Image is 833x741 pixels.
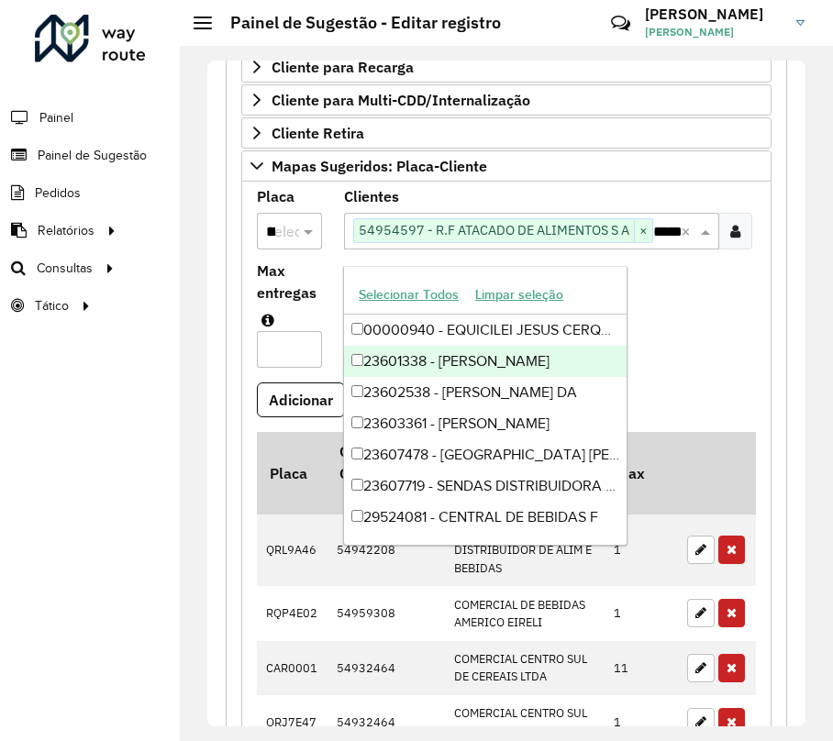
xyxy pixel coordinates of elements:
[241,84,772,116] a: Cliente para Multi-CDD/Internalização
[328,586,445,640] td: 54959308
[634,220,652,242] span: ×
[257,260,322,304] label: Max entregas
[257,382,345,417] button: Adicionar
[350,281,467,309] button: Selecionar Todos
[272,159,487,173] span: Mapas Sugeridos: Placa-Cliente
[605,514,678,586] td: 1
[344,185,399,207] label: Clientes
[354,219,634,241] span: 54954597 - R.F ATACADO DE ALIMENTOS S A
[344,346,627,377] div: 23601338 - [PERSON_NAME]
[241,51,772,83] a: Cliente para Recarga
[645,24,783,40] span: [PERSON_NAME]
[605,641,678,695] td: 11
[467,281,572,309] button: Limpar seleção
[605,432,678,514] th: Max
[272,126,364,140] span: Cliente Retira
[272,93,530,107] span: Cliente para Multi-CDD/Internalização
[257,432,328,514] th: Placa
[257,514,328,586] td: QRL9A46
[328,641,445,695] td: 54932464
[257,185,294,207] label: Placa
[344,408,627,439] div: 23603361 - [PERSON_NAME]
[445,586,605,640] td: COMERCIAL DE BEBIDAS AMERICO EIRELI
[601,4,640,43] a: Contato Rápido
[344,470,627,502] div: 23607719 - SENDAS DISTRIBUIDORA S A
[38,221,94,240] span: Relatórios
[445,641,605,695] td: COMERCIAL CENTRO SUL DE CEREAIS LTDA
[328,514,445,586] td: 54942208
[39,108,73,127] span: Painel
[261,313,274,327] em: Máximo de clientes que serão colocados na mesma rota com os clientes informados
[257,586,328,640] td: RQP4E02
[344,533,627,564] div: 29524989 - [GEOGRAPHIC_DATA] CAMELO DE OLIV
[212,13,501,33] h2: Painel de Sugestão - Editar registro
[344,315,627,346] div: 00000940 - EQUICILEI JESUS CERQUEIRA
[241,117,772,149] a: Cliente Retira
[344,377,627,408] div: 23602538 - [PERSON_NAME] DA
[343,266,628,546] ng-dropdown-panel: Options list
[257,641,328,695] td: CAR0001
[37,259,93,278] span: Consultas
[339,486,398,504] a: Copiar
[645,6,783,23] h3: [PERSON_NAME]
[35,183,81,203] span: Pedidos
[445,514,605,586] td: ATAKAREJO DISTRIBUIDOR DE ALIM E BEBIDAS
[241,150,772,182] a: Mapas Sugeridos: Placa-Cliente
[35,296,69,315] span: Tático
[38,146,147,165] span: Painel de Sugestão
[605,586,678,640] td: 1
[344,502,627,533] div: 29524081 - CENTRAL DE BEBIDAS F
[272,60,414,74] span: Cliente para Recarga
[681,220,696,242] span: Clear all
[344,439,627,470] div: 23607478 - [GEOGRAPHIC_DATA] [PERSON_NAME]
[328,432,445,514] th: Código Cliente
